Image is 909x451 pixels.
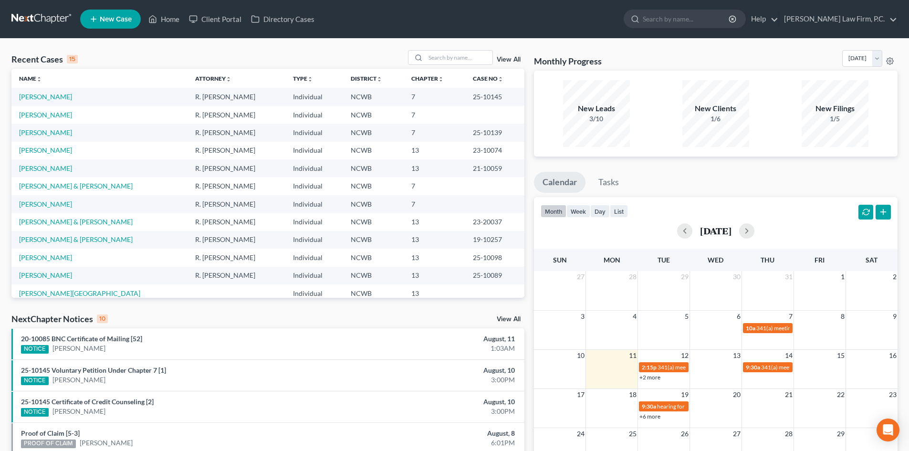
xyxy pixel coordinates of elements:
button: week [566,205,590,218]
input: Search by name... [426,51,492,64]
button: list [610,205,628,218]
a: Nameunfold_more [19,75,42,82]
a: [PERSON_NAME] [19,271,72,279]
a: [PERSON_NAME][GEOGRAPHIC_DATA] [19,289,140,297]
td: R. [PERSON_NAME] [188,231,285,249]
td: R. [PERSON_NAME] [188,213,285,231]
span: 24 [576,428,585,440]
td: R. [PERSON_NAME] [188,195,285,213]
a: [PERSON_NAME] [19,128,72,136]
td: Individual [285,124,343,141]
div: 3:00PM [356,407,515,416]
span: Thu [761,256,774,264]
div: New Clients [682,103,749,114]
span: 5 [684,311,690,322]
td: 7 [404,195,465,213]
span: Mon [604,256,620,264]
span: 26 [680,428,690,440]
span: 16 [888,350,898,361]
i: unfold_more [498,76,503,82]
td: Individual [285,213,343,231]
td: 25-10145 [465,88,524,105]
td: Individual [285,267,343,284]
span: 28 [784,428,794,440]
span: 14 [784,350,794,361]
td: 13 [404,284,465,302]
td: NCWB [343,159,404,177]
span: 7 [788,311,794,322]
td: 13 [404,267,465,284]
span: Tue [658,256,670,264]
div: 15 [67,55,78,63]
div: 1/6 [682,114,749,124]
span: 3 [580,311,585,322]
span: Sun [553,256,567,264]
i: unfold_more [36,76,42,82]
a: Tasks [590,172,627,193]
a: View All [497,316,521,323]
span: 18 [628,389,637,400]
a: Case Nounfold_more [473,75,503,82]
a: View All [497,56,521,63]
td: 23-20037 [465,213,524,231]
td: Individual [285,284,343,302]
a: [PERSON_NAME] & [PERSON_NAME] [19,235,133,243]
span: 341(a) meeting for [PERSON_NAME] [658,364,750,371]
td: Individual [285,249,343,266]
div: NOTICE [21,377,49,385]
div: NextChapter Notices [11,313,108,325]
span: 4 [632,311,637,322]
a: 25-10145 Voluntary Petition Under Chapter 7 [1] [21,366,166,374]
div: 10 [97,315,108,323]
div: NOTICE [21,408,49,417]
div: 6:01PM [356,438,515,448]
span: hearing for [PERSON_NAME] & [PERSON_NAME] [657,403,781,410]
td: 19-10257 [465,231,524,249]
a: [PERSON_NAME] [80,438,133,448]
i: unfold_more [376,76,382,82]
span: 9:30a [642,403,656,410]
span: Sat [866,256,878,264]
td: Individual [285,106,343,124]
span: 9:30a [746,364,760,371]
td: 13 [404,142,465,159]
span: 8 [840,311,846,322]
td: Individual [285,159,343,177]
td: R. [PERSON_NAME] [188,159,285,177]
a: Chapterunfold_more [411,75,444,82]
i: unfold_more [226,76,231,82]
a: Calendar [534,172,585,193]
span: 12 [680,350,690,361]
td: R. [PERSON_NAME] [188,249,285,266]
a: +6 more [639,413,660,420]
a: Typeunfold_more [293,75,313,82]
span: 22 [836,389,846,400]
span: 21 [784,389,794,400]
a: [PERSON_NAME] & [PERSON_NAME] [19,218,133,226]
span: 10a [746,325,755,332]
span: 9 [892,311,898,322]
a: Attorneyunfold_more [195,75,231,82]
span: 2 [892,271,898,283]
td: R. [PERSON_NAME] [188,177,285,195]
div: New Filings [802,103,868,114]
span: 25 [628,428,637,440]
td: NCWB [343,88,404,105]
div: PROOF OF CLAIM [21,440,76,448]
i: unfold_more [307,76,313,82]
a: [PERSON_NAME] [19,146,72,154]
td: R. [PERSON_NAME] [188,142,285,159]
td: NCWB [343,124,404,141]
td: 13 [404,159,465,177]
div: 1:03AM [356,344,515,353]
button: day [590,205,610,218]
td: 13 [404,231,465,249]
span: 17 [576,389,585,400]
a: [PERSON_NAME] [19,111,72,119]
td: NCWB [343,284,404,302]
i: unfold_more [438,76,444,82]
a: [PERSON_NAME] Law Firm, P.C. [779,10,897,28]
span: 2:15p [642,364,657,371]
span: 31 [784,271,794,283]
h3: Monthly Progress [534,55,602,67]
